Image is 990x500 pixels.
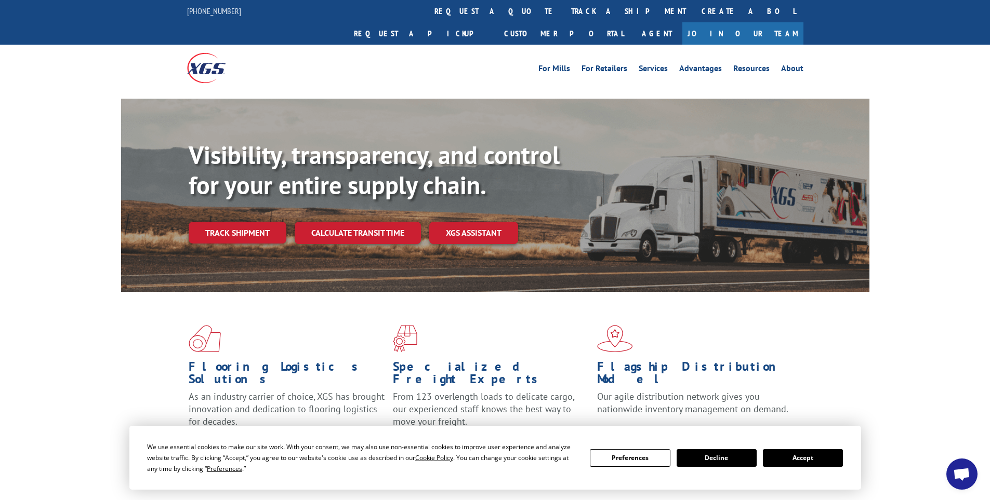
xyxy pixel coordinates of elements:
a: XGS ASSISTANT [429,222,518,244]
h1: Specialized Freight Experts [393,360,589,390]
a: For Mills [538,64,570,76]
span: As an industry carrier of choice, XGS has brought innovation and dedication to flooring logistics... [189,390,385,427]
span: Cookie Policy [415,453,453,462]
a: Agent [631,22,682,45]
p: From 123 overlength loads to delicate cargo, our experienced staff knows the best way to move you... [393,390,589,437]
button: Decline [677,449,757,467]
a: For Retailers [582,64,627,76]
a: Customer Portal [496,22,631,45]
button: Accept [763,449,843,467]
button: Preferences [590,449,670,467]
a: Join Our Team [682,22,803,45]
h1: Flagship Distribution Model [597,360,794,390]
h1: Flooring Logistics Solutions [189,360,385,390]
b: Visibility, transparency, and control for your entire supply chain. [189,139,560,201]
img: xgs-icon-total-supply-chain-intelligence-red [189,325,221,352]
span: Our agile distribution network gives you nationwide inventory management on demand. [597,390,788,415]
div: We use essential cookies to make our site work. With your consent, we may also use non-essential ... [147,441,577,474]
a: Learn More > [597,425,727,437]
a: Track shipment [189,222,286,244]
span: Preferences [207,464,242,473]
img: xgs-icon-focused-on-flooring-red [393,325,417,352]
a: [PHONE_NUMBER] [187,6,241,16]
div: Cookie Consent Prompt [129,426,861,490]
a: Calculate transit time [295,222,421,244]
img: xgs-icon-flagship-distribution-model-red [597,325,633,352]
a: Advantages [679,64,722,76]
a: Open chat [946,458,978,490]
a: About [781,64,803,76]
a: Resources [733,64,770,76]
a: Request a pickup [346,22,496,45]
a: Services [639,64,668,76]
